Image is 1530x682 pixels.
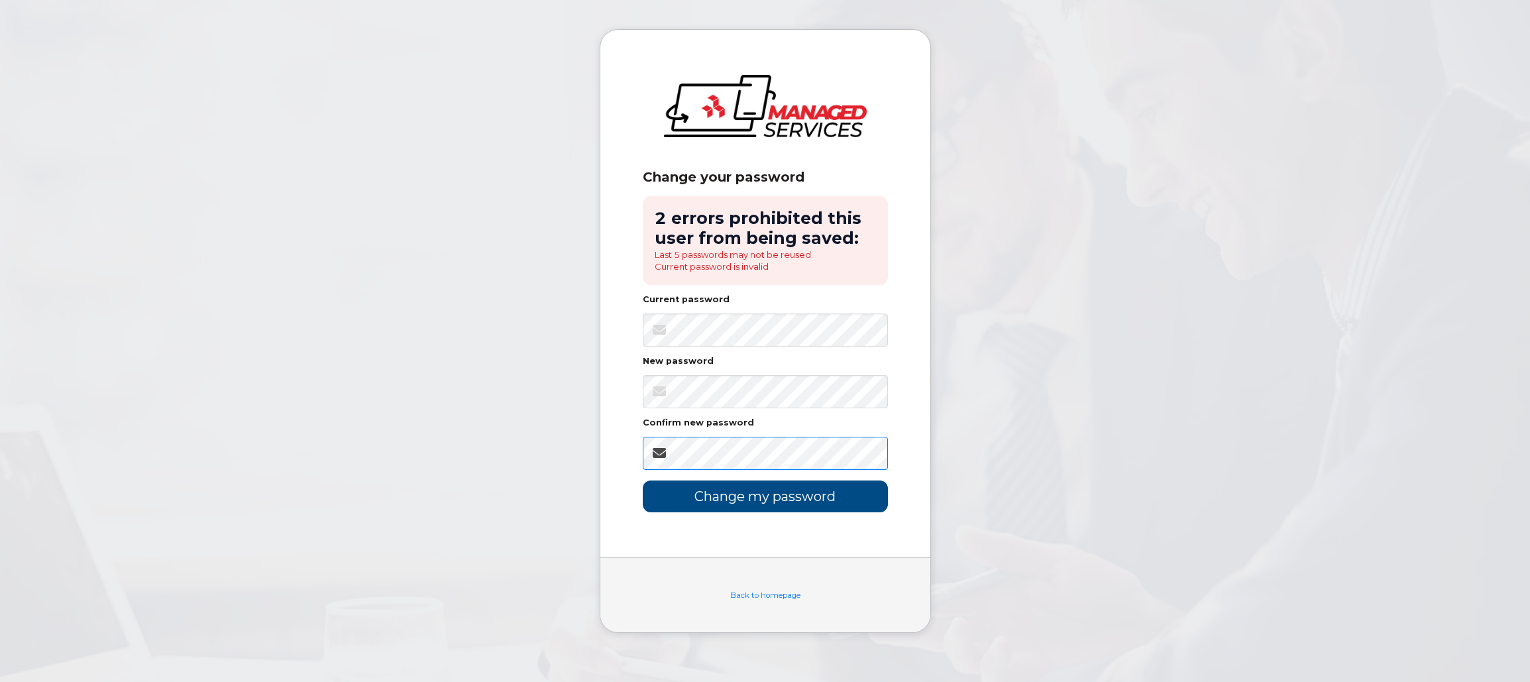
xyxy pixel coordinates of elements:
img: logo-large.png [664,75,867,137]
label: New password [643,357,714,366]
label: Current password [643,296,730,304]
h2: 2 errors prohibited this user from being saved: [655,208,876,249]
li: Current password is invalid [655,260,876,273]
input: Change my password [643,481,888,512]
a: Back to homepage [730,591,800,600]
label: Confirm new password [643,419,754,427]
div: Change your password [643,169,888,186]
li: Last 5 passwords may not be reused [655,249,876,261]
